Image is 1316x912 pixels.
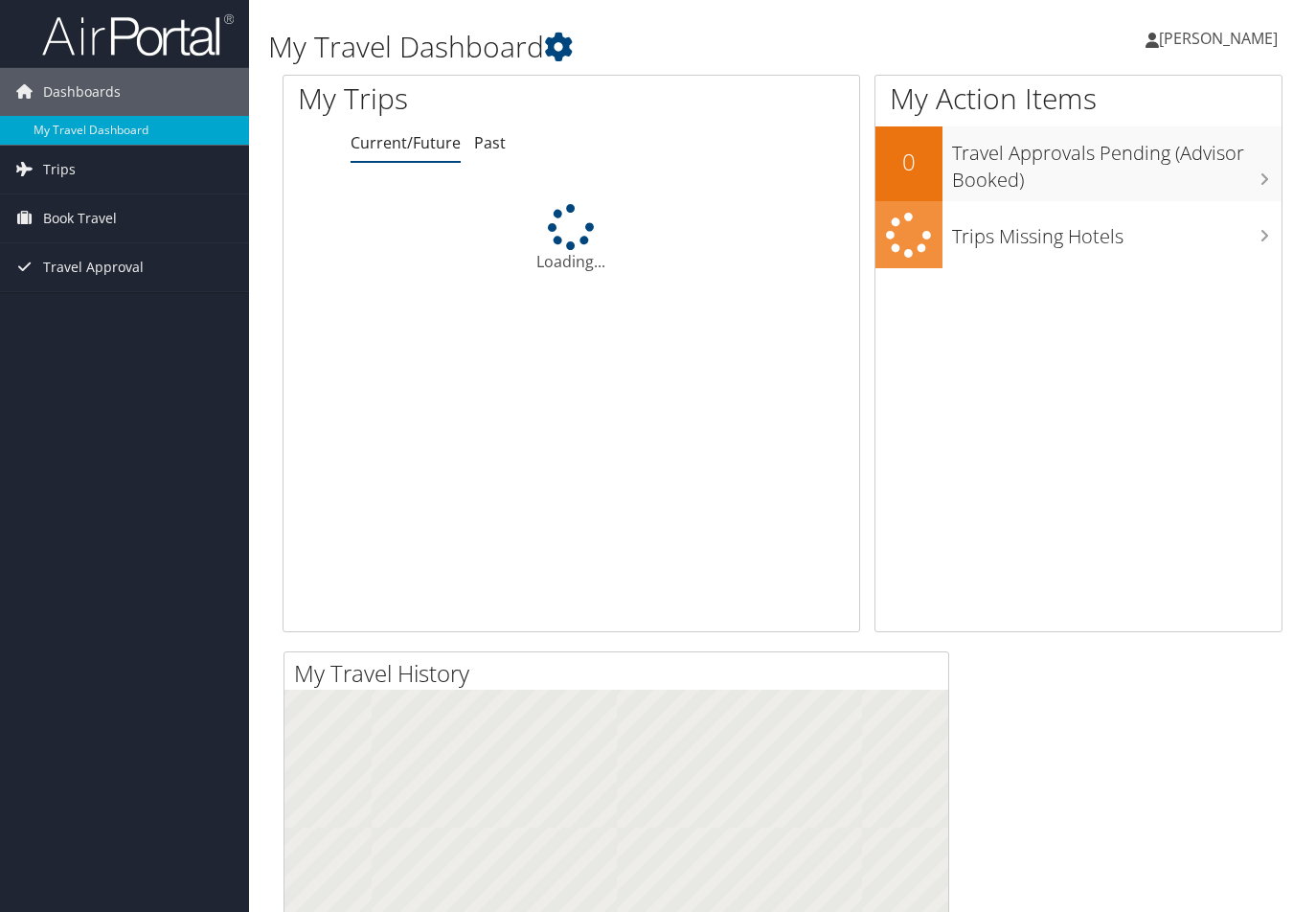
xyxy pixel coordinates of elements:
h1: My Trips [298,79,604,119]
h2: 0 [875,146,942,178]
a: Trips Missing Hotels [875,201,1282,269]
a: [PERSON_NAME] [1146,10,1297,67]
h3: Travel Approvals Pending (Advisor Booked) [952,130,1282,194]
a: 0Travel Approvals Pending (Advisor Booked) [875,126,1282,200]
span: Book Travel [43,194,117,242]
a: Current/Future [351,132,461,153]
h1: My Action Items [875,79,1282,119]
span: Dashboards [43,68,121,116]
a: Past [474,132,506,153]
span: Travel Approval [43,243,144,291]
span: Trips [43,146,76,194]
div: Loading... [284,204,859,273]
span: [PERSON_NAME] [1159,28,1278,49]
h3: Trips Missing Hotels [952,214,1282,250]
img: airportal-logo.png [42,12,234,57]
h2: My Travel History [294,657,948,690]
h1: My Travel Dashboard [268,27,954,67]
